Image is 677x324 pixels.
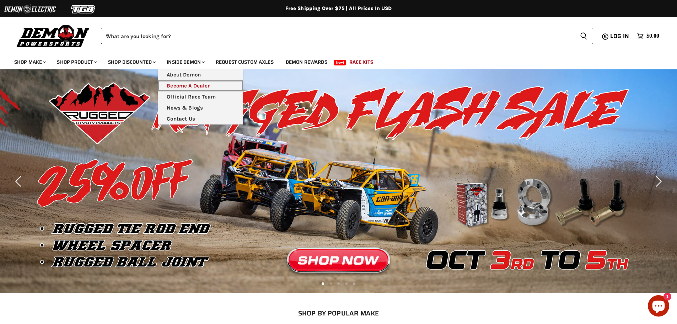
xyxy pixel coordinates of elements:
li: Page dot 5 [353,282,355,285]
form: Product [101,28,593,44]
button: Previous [12,174,27,188]
a: Shop Product [52,55,101,69]
img: TGB Logo 2 [57,2,110,16]
a: $0.00 [633,31,663,41]
span: $0.00 [646,33,659,39]
button: Search [574,28,593,44]
span: New! [334,60,346,65]
img: Demon Electric Logo 2 [4,2,57,16]
img: Demon Powersports [14,23,92,48]
a: News & Blogs [158,102,243,113]
a: Race Kits [344,55,378,69]
a: About Demon [158,69,243,80]
a: Become A Dealer [158,80,243,91]
a: Log in [607,33,633,39]
a: Demon Rewards [280,55,333,69]
inbox-online-store-chat: Shopify online store chat [646,295,671,318]
li: Page dot 1 [322,282,324,285]
button: Next [650,174,665,188]
ul: Main menu [9,52,657,69]
a: Shop Make [9,55,50,69]
a: Official Race Team [158,91,243,102]
input: When autocomplete results are available use up and down arrows to review and enter to select [101,28,574,44]
li: Page dot 3 [337,282,340,285]
ul: Main menu [158,69,243,124]
a: Request Custom Axles [210,55,279,69]
li: Page dot 4 [345,282,348,285]
a: Inside Demon [161,55,209,69]
a: Contact Us [158,113,243,124]
a: Shop Discounted [103,55,160,69]
li: Page dot 2 [329,282,332,285]
span: Log in [610,32,629,41]
h2: SHOP BY POPULAR MAKE [63,309,614,317]
div: Free Shipping Over $75 | All Prices In USD [54,5,623,12]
